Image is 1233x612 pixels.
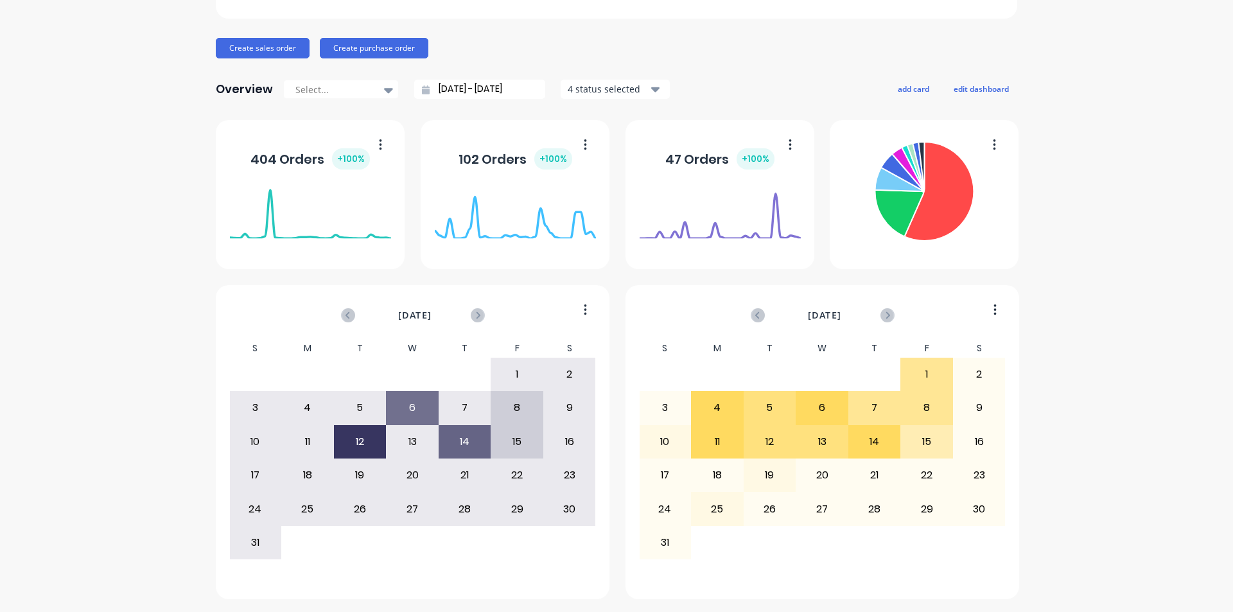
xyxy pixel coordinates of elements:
[282,493,333,525] div: 25
[665,148,774,170] div: 47 Orders
[386,339,439,358] div: W
[796,392,848,424] div: 6
[216,76,273,102] div: Overview
[544,358,595,390] div: 2
[849,493,900,525] div: 28
[640,527,691,559] div: 31
[737,148,774,170] div: + 100 %
[439,459,491,491] div: 21
[692,459,743,491] div: 18
[640,392,691,424] div: 3
[954,459,1005,491] div: 23
[744,493,796,525] div: 26
[387,392,438,424] div: 6
[281,339,334,358] div: M
[692,392,743,424] div: 4
[691,339,744,358] div: M
[332,148,370,170] div: + 100 %
[335,426,386,458] div: 12
[398,308,432,322] span: [DATE]
[945,80,1017,97] button: edit dashboard
[387,493,438,525] div: 27
[796,493,848,525] div: 27
[250,148,370,170] div: 404 Orders
[744,426,796,458] div: 12
[544,392,595,424] div: 9
[744,459,796,491] div: 19
[639,339,692,358] div: S
[229,339,282,358] div: S
[335,493,386,525] div: 26
[901,358,952,390] div: 1
[808,308,841,322] span: [DATE]
[439,493,491,525] div: 28
[568,82,649,96] div: 4 status selected
[491,392,543,424] div: 8
[692,426,743,458] div: 11
[901,459,952,491] div: 22
[544,459,595,491] div: 23
[439,426,491,458] div: 14
[889,80,938,97] button: add card
[230,493,281,525] div: 24
[335,392,386,424] div: 5
[320,38,428,58] button: Create purchase order
[439,339,491,358] div: T
[901,426,952,458] div: 15
[849,459,900,491] div: 21
[387,459,438,491] div: 20
[491,339,543,358] div: F
[640,493,691,525] div: 24
[849,392,900,424] div: 7
[491,493,543,525] div: 29
[744,392,796,424] div: 5
[954,426,1005,458] div: 16
[439,392,491,424] div: 7
[901,392,952,424] div: 8
[459,148,572,170] div: 102 Orders
[954,358,1005,390] div: 2
[849,426,900,458] div: 14
[491,426,543,458] div: 15
[387,426,438,458] div: 13
[491,459,543,491] div: 22
[954,392,1005,424] div: 9
[640,459,691,491] div: 17
[282,392,333,424] div: 4
[561,80,670,99] button: 4 status selected
[334,339,387,358] div: T
[796,426,848,458] div: 13
[901,493,952,525] div: 29
[796,459,848,491] div: 20
[744,339,796,358] div: T
[230,459,281,491] div: 17
[543,339,596,358] div: S
[848,339,901,358] div: T
[230,392,281,424] div: 3
[534,148,572,170] div: + 100 %
[900,339,953,358] div: F
[953,339,1006,358] div: S
[230,426,281,458] div: 10
[544,426,595,458] div: 16
[640,426,691,458] div: 10
[796,339,848,358] div: W
[335,459,386,491] div: 19
[491,358,543,390] div: 1
[954,493,1005,525] div: 30
[282,426,333,458] div: 11
[692,493,743,525] div: 25
[282,459,333,491] div: 18
[544,493,595,525] div: 30
[216,38,310,58] button: Create sales order
[230,527,281,559] div: 31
